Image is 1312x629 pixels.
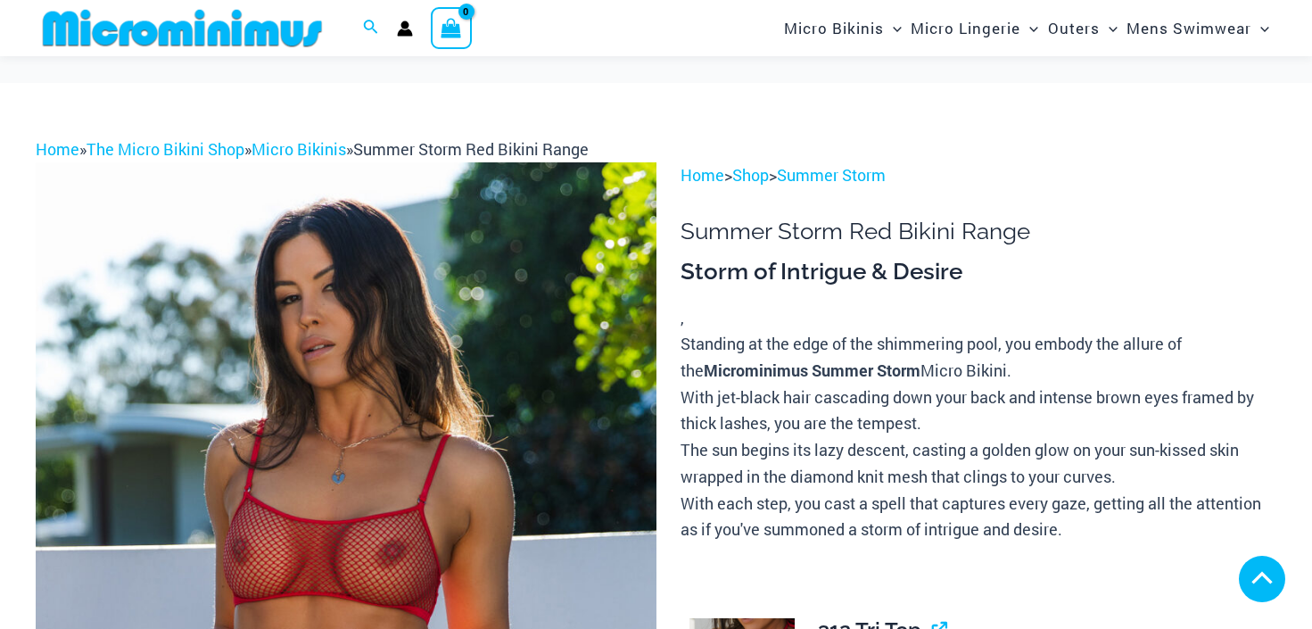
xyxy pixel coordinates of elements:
[1251,5,1269,51] span: Menu Toggle
[1020,5,1038,51] span: Menu Toggle
[431,7,472,48] a: View Shopping Cart, empty
[1044,5,1122,51] a: OutersMenu ToggleMenu Toggle
[1126,5,1251,51] span: Mens Swimwear
[884,5,902,51] span: Menu Toggle
[36,138,79,160] a: Home
[681,257,1276,543] div: ,
[681,218,1276,245] h1: Summer Storm Red Bikini Range
[780,5,906,51] a: Micro BikinisMenu ToggleMenu Toggle
[777,3,1276,54] nav: Site Navigation
[363,17,379,40] a: Search icon link
[704,360,920,381] b: Microminimus Summer Storm
[681,164,724,186] a: Home
[777,164,886,186] a: Summer Storm
[732,164,769,186] a: Shop
[1100,5,1118,51] span: Menu Toggle
[87,138,244,160] a: The Micro Bikini Shop
[36,8,329,48] img: MM SHOP LOGO FLAT
[1048,5,1100,51] span: Outers
[681,162,1276,189] p: > >
[353,138,589,160] span: Summer Storm Red Bikini Range
[397,21,413,37] a: Account icon link
[1122,5,1274,51] a: Mens SwimwearMenu ToggleMenu Toggle
[36,138,589,160] span: » » »
[906,5,1043,51] a: Micro LingerieMenu ToggleMenu Toggle
[681,257,1276,287] h3: Storm of Intrigue & Desire
[252,138,346,160] a: Micro Bikinis
[681,331,1276,543] p: Standing at the edge of the shimmering pool, you embody the allure of the Micro Bikini. With jet-...
[784,5,884,51] span: Micro Bikinis
[911,5,1020,51] span: Micro Lingerie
